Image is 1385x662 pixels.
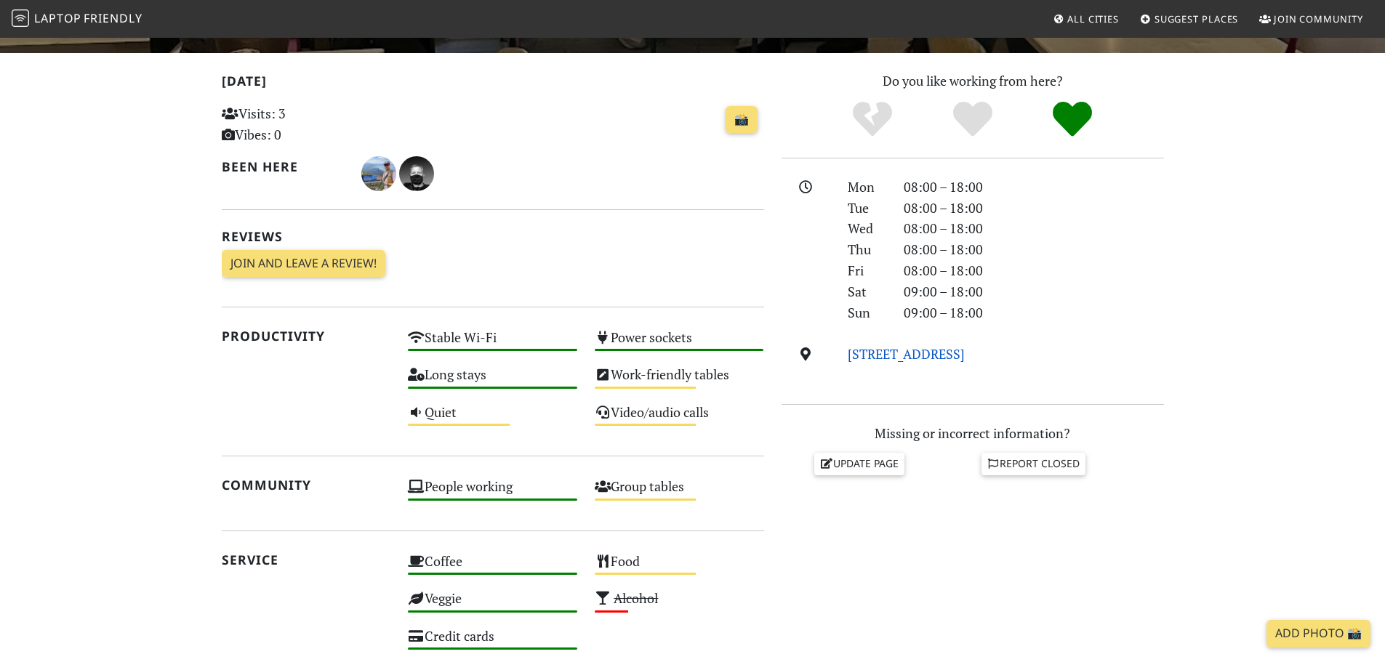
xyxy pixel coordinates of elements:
span: Andreas Schreiber [399,164,434,181]
div: Wed [839,218,894,239]
a: LaptopFriendly LaptopFriendly [12,7,142,32]
div: Sun [839,302,894,323]
a: 📸 [726,106,758,134]
span: Suggest Places [1155,12,1239,25]
div: Veggie [399,586,586,623]
div: Coffee [399,549,586,586]
span: All Cities [1067,12,1119,25]
div: No [822,100,923,140]
div: Sat [839,281,894,302]
a: Update page [814,453,904,475]
div: Tue [839,198,894,219]
h2: Community [222,477,391,493]
img: 4636-andreas.jpg [399,156,434,191]
div: Stable Wi-Fi [399,326,586,363]
div: 08:00 – 18:00 [895,177,1173,198]
div: Credit cards [399,624,586,661]
div: 08:00 – 18:00 [895,218,1173,239]
a: All Cities [1047,6,1125,32]
p: Do you like working from here? [782,70,1164,92]
a: Join and leave a review! [222,250,385,278]
div: Thu [839,239,894,260]
div: Power sockets [586,326,773,363]
div: Food [586,549,773,586]
img: 5810-tom.jpg [361,156,396,191]
span: Tom T [361,164,399,181]
h2: Reviews [222,229,764,244]
h2: [DATE] [222,73,764,94]
div: Work-friendly tables [586,363,773,400]
div: Group tables [586,475,773,512]
span: Friendly [84,10,142,26]
div: Long stays [399,363,586,400]
a: [STREET_ADDRESS] [848,345,965,363]
h2: Service [222,552,391,568]
a: Suggest Places [1134,6,1245,32]
div: Video/audio calls [586,400,773,437]
p: Missing or incorrect information? [782,423,1164,444]
h2: Productivity [222,328,391,344]
span: Laptop [34,10,81,26]
div: Definitely! [1022,100,1123,140]
div: Quiet [399,400,586,437]
div: 08:00 – 18:00 [895,260,1173,281]
div: 09:00 – 18:00 [895,302,1173,323]
div: 09:00 – 18:00 [895,281,1173,302]
div: Mon [839,177,894,198]
h2: Been here [222,159,345,174]
span: Join Community [1274,12,1363,25]
p: Visits: 3 Vibes: 0 [222,103,391,145]
img: LaptopFriendly [12,9,29,27]
a: Add Photo 📸 [1266,620,1370,647]
a: Join Community [1253,6,1369,32]
div: 08:00 – 18:00 [895,198,1173,219]
a: Report closed [981,453,1086,475]
div: Fri [839,260,894,281]
div: People working [399,475,586,512]
div: Yes [923,100,1023,140]
s: Alcohol [614,589,658,607]
div: 08:00 – 18:00 [895,239,1173,260]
